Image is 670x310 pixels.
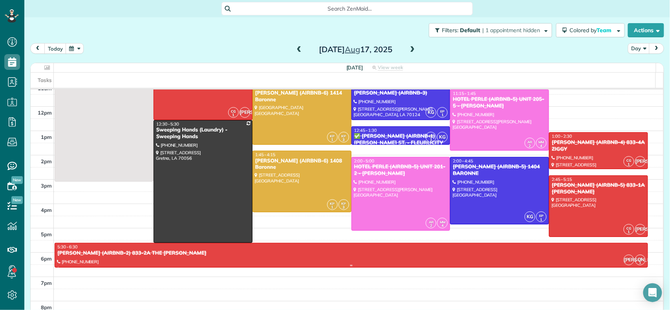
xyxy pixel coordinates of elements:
[30,43,45,54] button: prev
[41,280,52,286] span: 7pm
[552,133,572,139] span: 1:00 - 2:30
[307,45,405,54] h2: [DATE] 17, 2025
[429,220,434,224] span: AR
[44,43,66,54] button: today
[438,222,447,230] small: 4
[552,177,572,182] span: 2:45 - 5:15
[441,109,445,113] span: EP
[38,109,52,116] span: 12pm
[440,220,445,224] span: MM
[41,231,52,237] span: 5pm
[41,134,52,140] span: 1pm
[452,164,547,177] div: [PERSON_NAME] (AIRBNB-5) 1404 BARONNE
[255,90,349,103] div: [PERSON_NAME] (AIRBNB-6) 1414 Baronne
[330,201,335,206] span: KP
[346,64,363,71] span: [DATE]
[635,156,646,167] span: [PERSON_NAME]
[649,43,664,54] button: next
[229,111,238,119] small: 1
[231,109,236,113] span: CG
[556,23,625,37] button: Colored byTeam
[328,136,337,144] small: 1
[426,222,436,230] small: 2
[339,204,349,211] small: 3
[255,152,276,157] span: 1:45 - 4:15
[339,136,349,144] small: 3
[539,213,544,218] span: EP
[551,139,646,153] div: [PERSON_NAME] (AIRBNB-4) 833-4A ZIGGY
[156,127,250,140] div: Sweeping Hands (Laundry) - Sweeping Hands
[525,212,535,222] span: KG
[354,128,377,133] span: 12:45 - 1:30
[627,226,632,230] span: CG
[597,27,613,34] span: Team
[330,134,335,138] span: KP
[624,161,634,168] small: 1
[453,91,476,96] span: 11:15 - 1:45
[638,257,643,261] span: CG
[437,132,448,142] span: KG
[378,64,403,71] span: View week
[11,196,23,204] span: New
[624,228,634,236] small: 1
[460,27,481,34] span: Default
[429,134,434,138] span: EP
[41,182,52,189] span: 3pm
[341,134,346,138] span: KP
[328,204,337,211] small: 1
[426,136,436,144] small: 1
[453,158,473,164] span: 2:00 - 4:45
[536,216,546,224] small: 1
[539,140,544,144] span: MM
[240,107,250,118] span: [PERSON_NAME]
[354,164,448,177] div: HOTEL PERLE (AIRBNB-5) UNIT 201-2 - [PERSON_NAME]
[482,27,540,34] span: | 1 appointment hidden
[635,259,645,266] small: 1
[452,96,547,109] div: HOTEL PERLE (AIRBNB-5) UNIT 205-5 - [PERSON_NAME]
[255,158,349,171] div: [PERSON_NAME] (AIRBNB-6) 1408 Baronne
[536,142,546,150] small: 4
[628,23,664,37] button: Actions
[38,77,52,83] span: Tasks
[627,158,632,162] span: CG
[57,250,646,257] div: [PERSON_NAME] (AIRBNB-2) 833-2A THE [PERSON_NAME]
[341,201,346,206] span: KP
[354,158,375,164] span: 2:00 - 5:00
[354,90,448,97] div: [PERSON_NAME] (AIRBNB-3)
[11,176,23,184] span: New
[570,27,615,34] span: Colored by
[426,107,436,118] span: KG
[438,111,447,119] small: 1
[528,140,533,144] span: AR
[156,121,179,127] span: 12:30 - 5:30
[525,142,535,150] small: 2
[41,255,52,262] span: 6pm
[41,207,52,213] span: 4pm
[628,43,650,54] button: Day
[429,23,552,37] button: Filters: Default | 1 appointment hidden
[624,255,634,265] span: [PERSON_NAME]
[41,158,52,164] span: 2pm
[38,85,52,91] span: 11am
[345,44,360,54] span: Aug
[635,224,646,235] span: [PERSON_NAME]
[354,133,448,153] div: ✅ [PERSON_NAME] (AIRBNB-1) [PERSON_NAME] ST. - FLEURLICITY LLC
[425,23,552,37] a: Filters: Default | 1 appointment hidden
[643,283,662,302] div: Open Intercom Messenger
[442,27,458,34] span: Filters:
[551,182,646,195] div: [PERSON_NAME] (AIRBNB-5) 833-1A [PERSON_NAME]
[57,244,78,250] span: 5:30 - 6:30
